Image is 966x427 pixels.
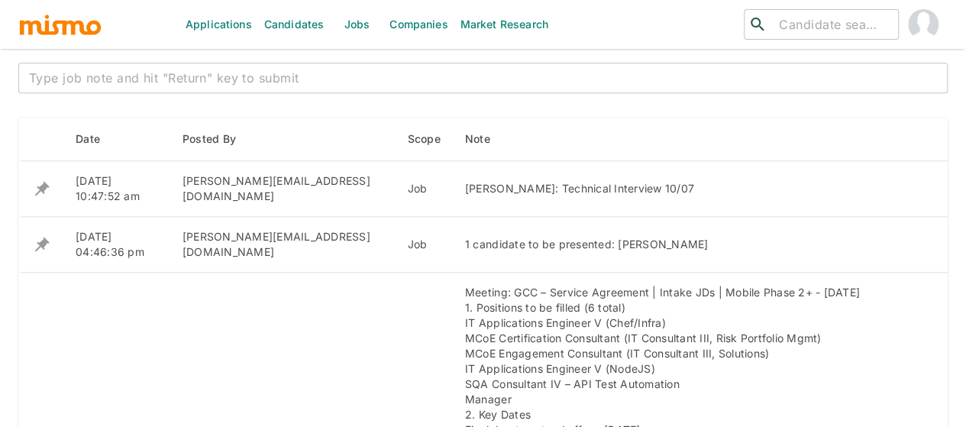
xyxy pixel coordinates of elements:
div: 1 candidate to be presented: [PERSON_NAME] [465,237,911,252]
th: Scope [396,118,453,161]
td: Job [396,217,453,273]
td: [DATE] 04:46:36 pm [63,217,170,273]
div: [PERSON_NAME]: Technical Interview 10/07 [465,181,911,196]
td: [DATE] 10:47:52 am [63,161,170,217]
img: logo [18,13,102,36]
th: Posted By [170,118,396,161]
img: Maia Reyes [908,9,939,40]
th: Note [453,118,923,161]
th: Date [63,118,170,161]
td: [PERSON_NAME][EMAIL_ADDRESS][DOMAIN_NAME] [170,161,396,217]
td: Job [396,161,453,217]
td: [PERSON_NAME][EMAIL_ADDRESS][DOMAIN_NAME] [170,217,396,273]
input: Candidate search [773,14,892,35]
